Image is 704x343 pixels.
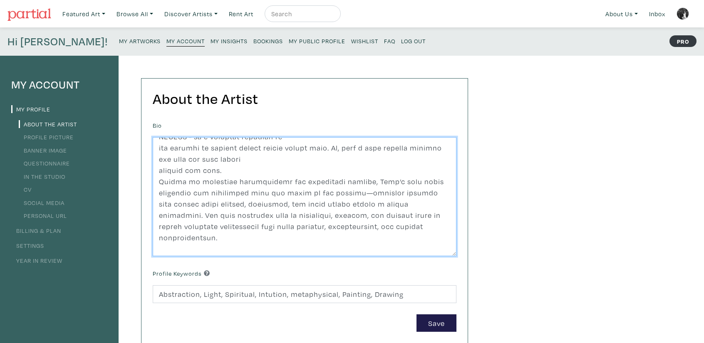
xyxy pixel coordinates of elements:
a: Browse All [113,5,157,22]
a: FAQ [384,35,395,46]
a: My Artworks [119,35,161,46]
a: About the Artist [19,120,77,128]
h2: About the Artist [153,90,456,108]
h4: My Account [11,78,107,91]
label: Bio [153,121,162,130]
a: CV [19,185,32,193]
a: My Account [166,35,205,47]
a: Year in Review [11,257,62,264]
small: FAQ [384,37,395,45]
a: My Profile [11,105,50,113]
small: My Public Profile [289,37,345,45]
input: Comma-separated keywords that best describe you and your work. [153,285,456,303]
a: Discover Artists [161,5,221,22]
a: Settings [11,242,44,249]
a: Questionnaire [19,159,70,167]
a: Featured Art [59,5,109,22]
a: Bookings [253,35,283,46]
textarea: Loremip Dolo si am consecteturadipis elitse doeiusm te inc utlaboreetdo ma aliquaen, adminimvenia... [153,137,456,256]
a: Profile Picture [19,133,74,141]
a: Banner Image [19,146,67,154]
h4: Hi [PERSON_NAME]! [7,35,108,48]
a: Rent Art [225,5,257,22]
a: Billing & Plan [11,227,61,234]
button: Save [416,314,456,332]
a: My Public Profile [289,35,345,46]
small: My Insights [211,37,248,45]
a: Personal URL [19,212,67,220]
a: About Us [602,5,642,22]
a: My Insights [211,35,248,46]
a: Social Media [19,199,64,207]
small: Bookings [253,37,283,45]
strong: PRO [669,35,697,47]
a: Log Out [401,35,426,46]
label: Profile Keywords [153,269,210,278]
small: Wishlist [351,37,378,45]
input: Search [270,9,333,19]
a: In the Studio [19,173,65,180]
small: My Artworks [119,37,161,45]
a: Inbox [645,5,669,22]
a: Wishlist [351,35,378,46]
small: Log Out [401,37,426,45]
small: My Account [166,37,205,45]
img: phpThumb.php [677,7,689,20]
